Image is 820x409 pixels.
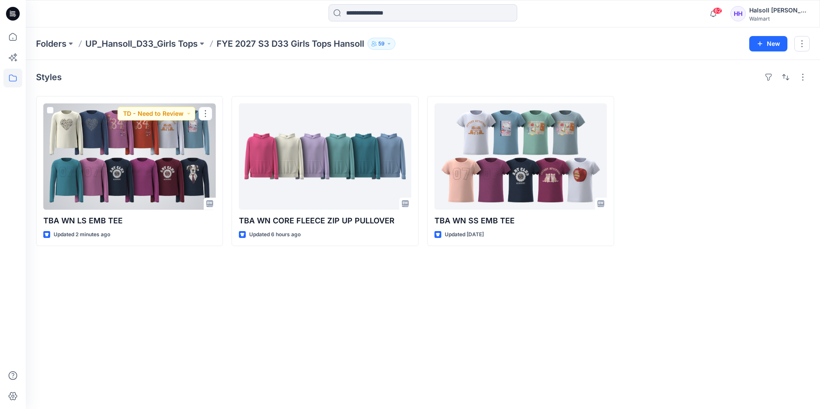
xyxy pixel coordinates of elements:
p: TBA WN CORE FLEECE ZIP UP PULLOVER [239,215,411,227]
a: TBA WN CORE FLEECE ZIP UP PULLOVER [239,103,411,210]
span: 62 [713,7,722,14]
p: TBA WN LS EMB TEE [43,215,216,227]
button: New [749,36,787,51]
p: Updated 2 minutes ago [54,230,110,239]
div: Halsoll [PERSON_NAME] Girls Design Team [749,5,809,15]
div: Walmart [749,15,809,22]
a: TBA WN SS EMB TEE [434,103,607,210]
p: Updated [DATE] [445,230,484,239]
p: TBA WN SS EMB TEE [434,215,607,227]
button: 59 [368,38,395,50]
h4: Styles [36,72,62,82]
p: Updated 6 hours ago [249,230,301,239]
a: TBA WN LS EMB TEE [43,103,216,210]
div: HH [730,6,746,21]
a: UP_Hansoll_D33_Girls Tops [85,38,198,50]
a: Folders [36,38,66,50]
p: 59 [378,39,385,48]
p: FYE 2027 S3 D33 Girls Tops Hansoll [217,38,364,50]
